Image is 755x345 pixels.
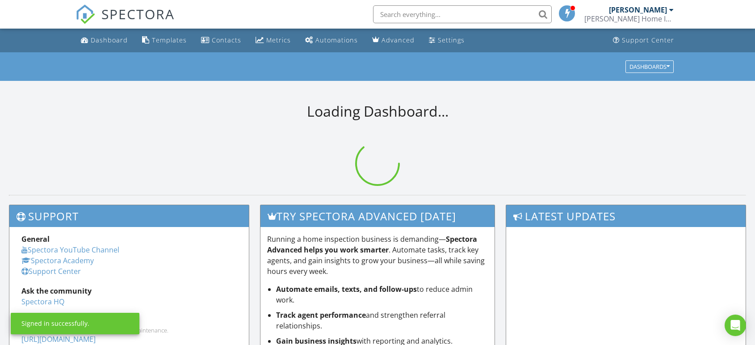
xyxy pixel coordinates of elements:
a: Spectora Academy [21,256,94,265]
a: Templates [138,32,190,49]
li: to reduce admin work. [276,284,488,305]
a: Support Center [21,266,81,276]
a: Spectora HQ [21,297,64,307]
div: Dashboards [629,63,670,70]
strong: Automate emails, texts, and follow-ups [276,284,417,294]
div: Advanced [382,36,415,44]
div: Metrics [266,36,291,44]
a: Automations (Basic) [302,32,361,49]
div: Automations [315,36,358,44]
strong: General [21,234,50,244]
a: Metrics [252,32,294,49]
p: Running a home inspection business is demanding— . Automate tasks, track key agents, and gain ins... [267,234,488,277]
a: Contacts [197,32,245,49]
div: Signed in successfully. [21,319,89,328]
img: The Best Home Inspection Software - Spectora [75,4,95,24]
strong: Track agent performance [276,310,366,320]
a: Dashboard [77,32,131,49]
a: Support Center [609,32,678,49]
a: Settings [425,32,468,49]
div: [PERSON_NAME] [609,5,667,14]
span: SPECTORA [101,4,175,23]
button: Dashboards [625,60,674,73]
h3: Support [9,205,249,227]
div: Support Center [622,36,674,44]
li: and strengthen referral relationships. [276,310,488,331]
a: Advanced [369,32,418,49]
div: Contacts [212,36,241,44]
h3: Try spectora advanced [DATE] [260,205,495,227]
strong: Spectora Advanced helps you work smarter [267,234,477,255]
div: Stewart Home Inspections LLC [584,14,674,23]
h3: Latest Updates [506,205,746,227]
a: [URL][DOMAIN_NAME] [21,334,96,344]
div: Dashboard [91,36,128,44]
a: SPECTORA [75,12,175,31]
div: Open Intercom Messenger [725,315,746,336]
div: Templates [152,36,187,44]
div: Settings [438,36,465,44]
div: Ask the community [21,286,237,296]
a: Spectora YouTube Channel [21,245,119,255]
input: Search everything... [373,5,552,23]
